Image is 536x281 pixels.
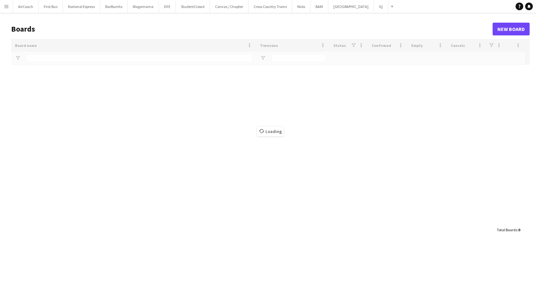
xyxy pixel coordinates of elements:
span: Total Boards [497,227,517,232]
h1: Boards [11,24,493,34]
a: New Board [493,23,530,35]
button: National Express [63,0,100,13]
span: 0 [518,227,520,232]
button: BAM [310,0,328,13]
button: IQ [374,0,388,13]
button: First Bus [39,0,63,13]
div: : [497,224,520,236]
button: DFE [159,0,176,13]
button: [GEOGRAPHIC_DATA] [328,0,374,13]
button: Canvas / Chapter [210,0,249,13]
button: AirCoach [13,0,39,13]
button: StudentCrowd [176,0,210,13]
button: Nido [292,0,310,13]
button: Cross Country Trains [249,0,292,13]
span: Loading [257,127,284,136]
button: Wagamama [128,0,159,13]
button: BarBurrito [100,0,128,13]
